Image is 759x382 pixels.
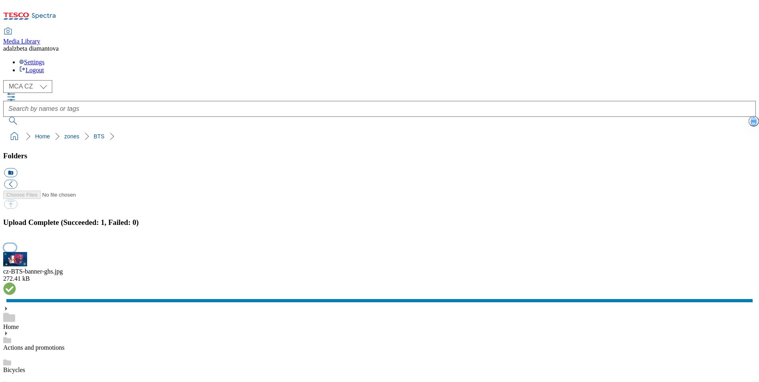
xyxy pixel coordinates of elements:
h3: Folders [3,152,756,160]
img: preview [3,252,27,266]
a: Home [35,133,50,140]
a: Actions and promotions [3,344,65,351]
span: ad [3,45,9,52]
span: alzbeta diamantova [9,45,59,52]
input: Search by names or tags [3,101,756,117]
a: Home [3,323,19,330]
a: Logout [19,67,44,73]
h3: Upload Complete (Succeeded: 1, Failed: 0) [3,218,756,227]
a: Bicycles [3,366,25,373]
a: Media Library [3,28,40,45]
a: BTS [94,133,104,140]
span: Media Library [3,38,40,45]
nav: breadcrumb [3,129,756,144]
a: zones [64,133,79,140]
a: home [8,130,21,143]
a: Settings [19,59,45,65]
div: cz-BTS-banner-ghs.jpg [3,268,756,275]
div: 272.41 kB [3,275,756,282]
